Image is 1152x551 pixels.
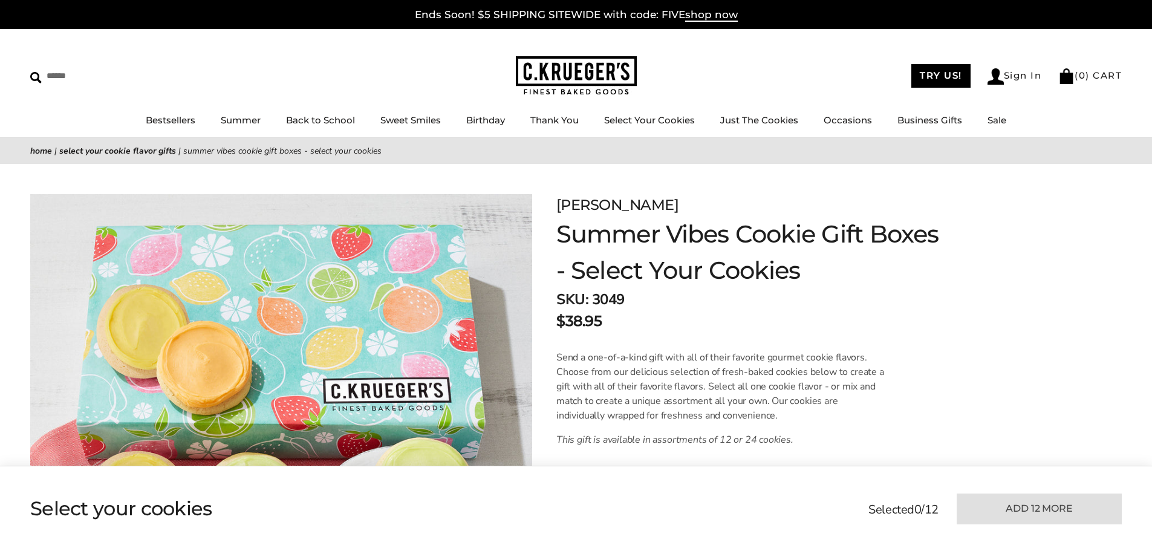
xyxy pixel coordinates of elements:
a: Summer [221,114,261,126]
strong: SKU: [556,290,588,309]
a: Business Gifts [897,114,962,126]
a: Sign In [988,68,1042,85]
p: [PERSON_NAME] [556,194,945,216]
a: Sale [988,114,1006,126]
a: Select Your Cookies [604,114,695,126]
i: This gift is available in assortments of 12 or 24 cookies. [556,433,793,446]
span: Summer Vibes Cookie Gift Boxes - Select Your Cookies [183,145,382,157]
span: | [178,145,181,157]
a: (0) CART [1058,70,1122,81]
span: shop now [685,8,738,22]
p: Send a one-of-a-kind gift with all of their favorite gourmet cookie flavors. Choose from our deli... [556,350,887,423]
img: Bag [1058,68,1075,84]
a: Just The Cookies [720,114,798,126]
p: $38.95 [556,310,602,332]
img: Search [30,72,42,83]
a: TRY US! [911,64,971,88]
img: Account [988,68,1004,85]
a: Back to School [286,114,355,126]
span: 3049 [592,290,625,309]
p: Selected / [868,501,939,519]
span: 0 [1079,70,1086,81]
input: Search [30,67,174,85]
a: Select Your Cookie Flavor Gifts [59,145,176,157]
a: Sweet Smiles [380,114,441,126]
a: Thank You [530,114,579,126]
a: Home [30,145,52,157]
span: | [54,145,57,157]
h1: Summer Vibes Cookie Gift Boxes - Select Your Cookies [556,216,945,289]
a: Occasions [824,114,872,126]
a: Bestsellers [146,114,195,126]
nav: breadcrumbs [30,144,1122,158]
span: 12 [925,501,939,518]
a: Ends Soon! $5 SHIPPING SITEWIDE with code: FIVEshop now [415,8,738,22]
a: Birthday [466,114,505,126]
span: 0 [914,501,922,518]
img: C.KRUEGER'S [516,56,637,96]
button: Add 12 more [957,494,1122,524]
